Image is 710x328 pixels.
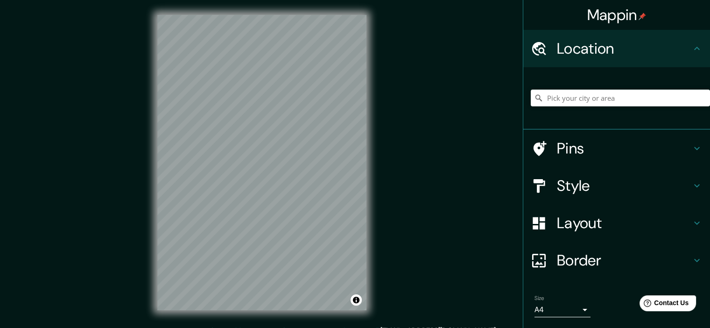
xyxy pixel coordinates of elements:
h4: Border [557,251,691,270]
img: pin-icon.png [639,13,646,20]
input: Pick your city or area [531,90,710,106]
canvas: Map [157,15,366,310]
h4: Location [557,39,691,58]
h4: Layout [557,214,691,232]
div: A4 [534,302,590,317]
iframe: Help widget launcher [627,292,700,318]
h4: Style [557,176,691,195]
h4: Mappin [587,6,647,24]
div: Border [523,242,710,279]
div: Style [523,167,710,204]
label: Size [534,294,544,302]
button: Toggle attribution [351,294,362,306]
h4: Pins [557,139,691,158]
div: Pins [523,130,710,167]
div: Location [523,30,710,67]
div: Layout [523,204,710,242]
